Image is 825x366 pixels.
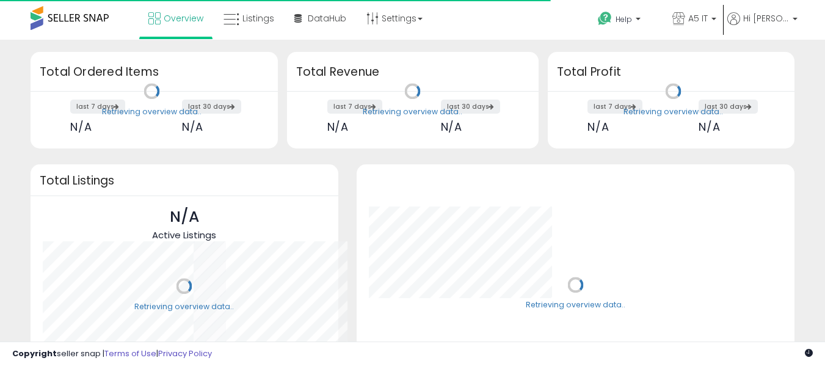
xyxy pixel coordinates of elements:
[12,348,212,360] div: seller snap | |
[308,12,346,24] span: DataHub
[526,300,625,311] div: Retrieving overview data..
[102,106,202,117] div: Retrieving overview data..
[134,301,234,312] div: Retrieving overview data..
[588,2,661,40] a: Help
[242,12,274,24] span: Listings
[623,106,723,117] div: Retrieving overview data..
[597,11,612,26] i: Get Help
[743,12,789,24] span: Hi [PERSON_NAME]
[164,12,203,24] span: Overview
[688,12,708,24] span: A5 IT
[616,14,632,24] span: Help
[363,106,462,117] div: Retrieving overview data..
[12,348,57,359] strong: Copyright
[727,12,798,40] a: Hi [PERSON_NAME]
